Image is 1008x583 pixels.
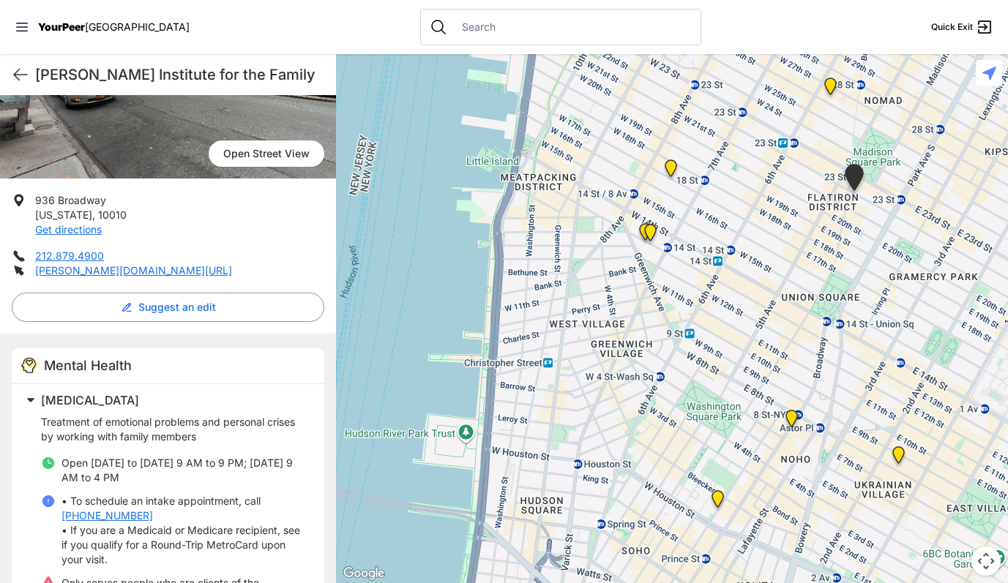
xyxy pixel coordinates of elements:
span: [US_STATE] [35,208,92,221]
button: Map camera controls [971,546,1001,576]
button: Suggest an edit [12,293,324,322]
a: 212.879.4900 [35,249,104,262]
div: St. Marks Institute for Mental Health [889,446,908,470]
p: Treatment of emotional problems and personal crises by working with family members [41,415,307,444]
p: • To schedule an intake appointment, call • If you are a Medicaid or Medicare recipient, see if y... [61,494,307,567]
span: Quick Exit [931,21,973,33]
img: Google [340,564,388,583]
span: Suggest an edit [138,300,216,315]
span: Open Street View [209,140,324,167]
div: Center For Healing [709,490,727,514]
span: , [92,208,95,221]
span: [MEDICAL_DATA] [41,393,139,407]
span: 10010 [98,208,127,221]
div: Chelsea, COMPASS Office [662,159,680,183]
a: [PERSON_NAME][DOMAIN_NAME][URL] [35,264,232,277]
div: Harvey Milk High School [783,410,801,433]
a: Quick Exit [931,18,993,36]
span: [GEOGRAPHIC_DATA] [85,20,190,33]
span: YourPeer [38,20,85,33]
a: Get directions [35,223,102,236]
span: 936 Broadway [35,194,106,206]
h1: [PERSON_NAME] Institute for the Family [35,64,324,85]
a: YourPeer[GEOGRAPHIC_DATA] [38,23,190,31]
div: Manhattan [821,78,840,101]
a: [PHONE_NUMBER] [61,508,153,523]
div: Center Youth [636,223,654,247]
div: The Center, Main Building [641,224,660,247]
input: Search [453,20,692,34]
a: Open this area in Google Maps (opens a new window) [340,564,388,583]
span: Mental Health [44,358,132,373]
span: Open [DATE] to [DATE] 9 AM to 9 PM; [DATE] 9 AM to 4 PM [61,456,293,484]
